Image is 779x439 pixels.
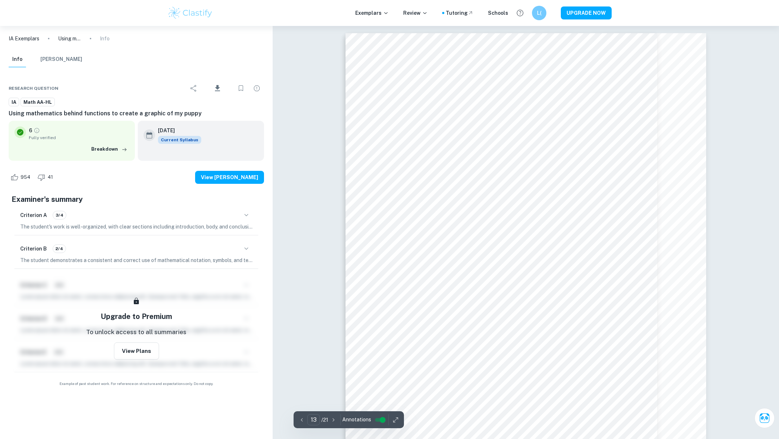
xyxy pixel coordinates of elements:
h6: L( [535,9,543,17]
span: Example of past student work. For reference on structure and expectations only. Do not copy. [9,381,264,386]
p: Using mathematics behind functions to create a graphic of my puppy [58,35,81,43]
div: Report issue [250,81,264,96]
h5: Upgrade to Premium [101,311,172,322]
div: Share [186,81,201,96]
p: 6 [29,127,32,134]
div: Download [202,79,232,98]
a: Schools [488,9,508,17]
p: The student demonstrates a consistent and correct use of mathematical notation, symbols, and term... [20,256,252,264]
p: Exemplars [355,9,389,17]
div: Bookmark [234,81,248,96]
img: Clastify logo [167,6,213,20]
a: IA Exemplars [9,35,39,43]
button: L( [532,6,546,20]
span: 41 [44,174,57,181]
button: [PERSON_NAME] [40,52,82,67]
button: Breakdown [89,144,129,155]
span: Math AA-HL [21,99,54,106]
span: 2/4 [53,245,66,252]
p: / 21 [321,416,328,424]
h6: Criterion B [20,245,47,253]
span: Fully verified [29,134,129,141]
button: View Plans [114,342,159,360]
a: IA [9,98,19,107]
a: Math AA-HL [21,98,55,107]
a: Grade fully verified [34,127,40,134]
button: View [PERSON_NAME] [195,171,264,184]
h6: Using mathematics behind functions to create a graphic of my puppy [9,109,264,118]
p: Review [403,9,428,17]
p: The student's work is well-organized, with clear sections including introduction, body, and concl... [20,223,252,231]
div: Dislike [36,172,57,183]
span: 954 [17,174,34,181]
span: Current Syllabus [158,136,201,144]
div: Like [9,172,34,183]
a: Tutoring [446,9,474,17]
h6: [DATE] [158,127,195,134]
div: This exemplar is based on the current syllabus. Feel free to refer to it for inspiration/ideas wh... [158,136,201,144]
h5: Examiner's summary [12,194,261,205]
p: To unlock access to all summaries [86,328,186,337]
span: Annotations [342,416,371,424]
button: Ask Clai [754,408,775,428]
button: Help and Feedback [514,7,526,19]
button: Info [9,52,26,67]
h6: Criterion A [20,211,47,219]
p: Info [100,35,110,43]
span: IA [9,99,19,106]
button: UPGRADE NOW [561,6,612,19]
span: Research question [9,85,58,92]
span: 3/4 [53,212,66,218]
